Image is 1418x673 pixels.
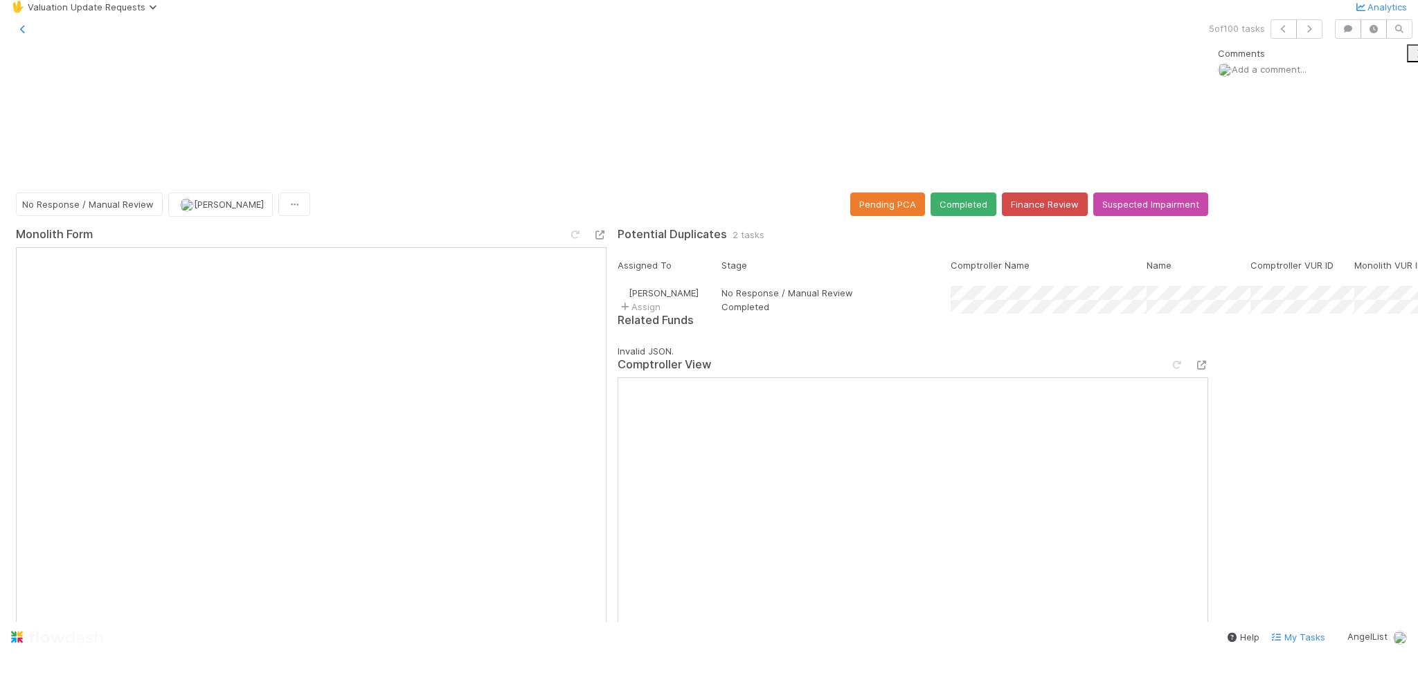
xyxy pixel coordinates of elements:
a: Analytics [1354,1,1407,12]
span: No Response / Manual Review [721,287,853,298]
span: 5 of 100 tasks [1209,21,1265,35]
span: 🖖 [11,1,25,12]
button: No Response / Manual Review [16,192,163,216]
span: Assigned To [618,260,672,271]
button: Suspected Impairment [1093,192,1208,216]
span: Comptroller VUR ID [1250,260,1334,271]
h5: Comptroller View [618,358,711,372]
a: My Tasks [1271,630,1325,644]
span: Comments [1218,46,1265,60]
div: [PERSON_NAME] [618,286,699,300]
span: Valuation Update Requests [28,1,162,12]
span: [PERSON_NAME] [194,199,264,210]
div: Help [1226,630,1259,644]
span: My Tasks [1271,631,1325,643]
img: avatar_d8fc9ee4-bd1b-4062-a2a8-84feb2d97839.png [618,289,629,300]
span: Comptroller Name [951,260,1030,271]
span: AngelList [1347,631,1388,642]
button: Finance Review [1002,192,1088,216]
h5: Monolith Form [16,228,93,242]
div: No Response / Manual Review [721,286,853,300]
h5: Potential Duplicates [618,228,727,242]
span: No Response / Manual Review [22,199,154,210]
span: Stage [721,260,747,271]
button: Pending PCA [850,192,925,216]
img: logo-inverted-e16ddd16eac7371096b0.svg [11,625,103,649]
button: [PERSON_NAME] [168,192,273,217]
span: 2 tasks [733,228,764,242]
h5: Related Funds [618,314,694,327]
span: [PERSON_NAME] [629,287,699,298]
button: Completed [931,192,996,216]
div: Invalid JSON. [618,344,1208,358]
span: Name [1147,260,1172,271]
span: Add a comment... [1232,64,1307,75]
div: Completed [721,300,769,314]
img: avatar_d8fc9ee4-bd1b-4062-a2a8-84feb2d97839.png [1218,63,1232,77]
span: Assign [618,300,661,314]
img: avatar_d8fc9ee4-bd1b-4062-a2a8-84feb2d97839.png [180,198,194,212]
span: Completed [721,301,769,312]
img: avatar_d8fc9ee4-bd1b-4062-a2a8-84feb2d97839.png [1393,631,1407,645]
